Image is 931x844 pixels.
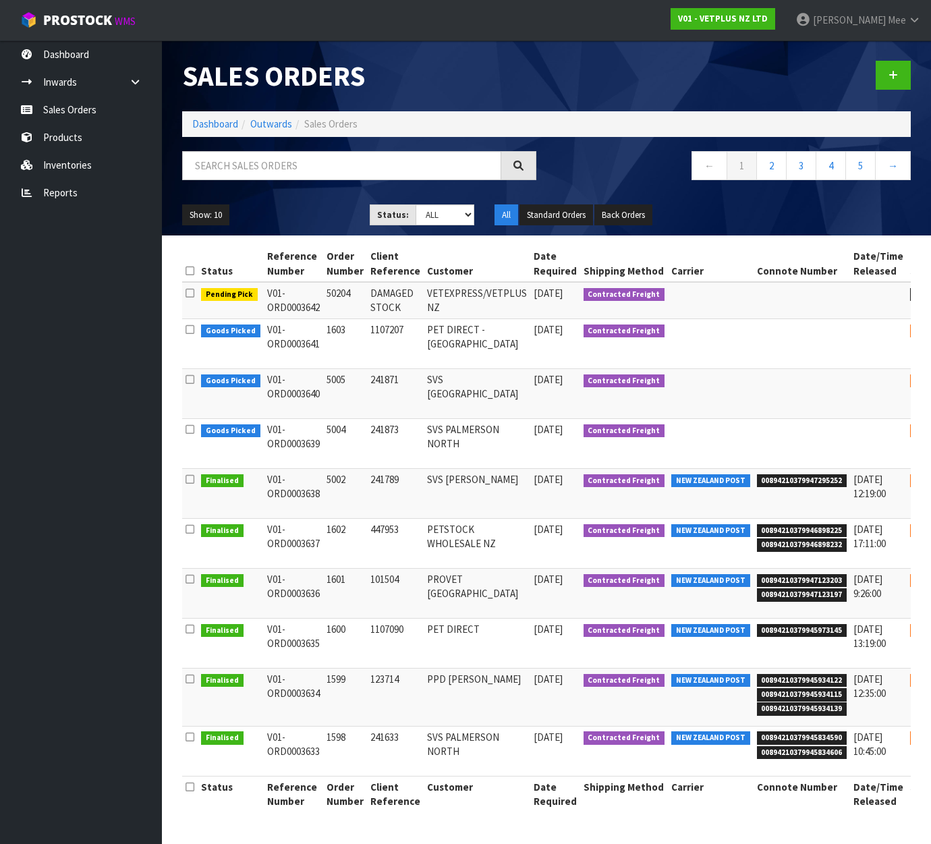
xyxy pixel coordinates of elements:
[530,246,580,282] th: Date Required
[754,246,851,282] th: Connote Number
[534,731,563,743] span: [DATE]
[367,418,424,468] td: 241873
[367,668,424,726] td: 123714
[264,518,323,568] td: V01-ORD0003637
[853,473,886,500] span: [DATE] 12:19:00
[424,518,530,568] td: PETSTOCK WHOLESALE NZ
[367,282,424,318] td: DAMAGED STOCK
[584,624,665,638] span: Contracted Freight
[323,418,367,468] td: 5004
[201,474,244,488] span: Finalised
[594,204,652,226] button: Back Orders
[201,674,244,687] span: Finalised
[367,726,424,776] td: 241633
[424,468,530,518] td: SVS [PERSON_NAME]
[757,746,847,760] span: 00894210379945834606
[323,318,367,368] td: 1603
[424,776,530,812] th: Customer
[557,151,911,184] nav: Page navigation
[424,726,530,776] td: SVS PALMERSON NORTH
[367,618,424,668] td: 1107090
[534,523,563,536] span: [DATE]
[264,668,323,726] td: V01-ORD0003634
[853,523,886,550] span: [DATE] 17:11:00
[671,524,750,538] span: NEW ZEALAND POST
[201,731,244,745] span: Finalised
[323,668,367,726] td: 1599
[853,623,886,650] span: [DATE] 13:19:00
[584,574,665,588] span: Contracted Freight
[584,674,665,687] span: Contracted Freight
[584,325,665,338] span: Contracted Freight
[323,568,367,618] td: 1601
[264,618,323,668] td: V01-ORD0003635
[534,323,563,336] span: [DATE]
[756,151,787,180] a: 2
[534,373,563,386] span: [DATE]
[201,424,260,438] span: Goods Picked
[875,151,911,180] a: →
[264,418,323,468] td: V01-ORD0003639
[534,473,563,486] span: [DATE]
[813,13,886,26] span: [PERSON_NAME]
[367,568,424,618] td: 101504
[367,318,424,368] td: 1107207
[367,468,424,518] td: 241789
[201,524,244,538] span: Finalised
[580,776,669,812] th: Shipping Method
[367,776,424,812] th: Client Reference
[43,11,112,29] span: ProStock
[264,468,323,518] td: V01-ORD0003638
[584,374,665,388] span: Contracted Freight
[671,731,750,745] span: NEW ZEALAND POST
[757,674,847,687] span: 00894210379945934122
[692,151,727,180] a: ←
[201,325,260,338] span: Goods Picked
[424,368,530,418] td: SVS [GEOGRAPHIC_DATA]
[580,246,669,282] th: Shipping Method
[757,731,847,745] span: 00894210379945834590
[757,588,847,602] span: 00894210379947123197
[584,524,665,538] span: Contracted Freight
[304,117,358,130] span: Sales Orders
[115,15,136,28] small: WMS
[845,151,876,180] a: 5
[424,246,530,282] th: Customer
[534,287,563,300] span: [DATE]
[424,418,530,468] td: SVS PALMERSON NORTH
[323,282,367,318] td: 50204
[757,524,847,538] span: 00894210379946898225
[495,204,518,226] button: All
[534,573,563,586] span: [DATE]
[584,474,665,488] span: Contracted Freight
[757,474,847,488] span: 00894210379947295252
[888,13,906,26] span: Mee
[377,209,409,221] strong: Status:
[264,318,323,368] td: V01-ORD0003641
[757,538,847,552] span: 00894210379946898232
[250,117,292,130] a: Outwards
[671,624,750,638] span: NEW ZEALAND POST
[264,282,323,318] td: V01-ORD0003642
[201,288,258,302] span: Pending Pick
[198,246,264,282] th: Status
[584,424,665,438] span: Contracted Freight
[264,776,323,812] th: Reference Number
[367,368,424,418] td: 241871
[323,518,367,568] td: 1602
[671,574,750,588] span: NEW ZEALAND POST
[323,618,367,668] td: 1600
[530,776,580,812] th: Date Required
[182,151,501,180] input: Search sales orders
[20,11,37,28] img: cube-alt.png
[323,368,367,418] td: 5005
[323,776,367,812] th: Order Number
[853,673,886,700] span: [DATE] 12:35:00
[534,623,563,636] span: [DATE]
[264,568,323,618] td: V01-ORD0003636
[757,624,847,638] span: 00894210379945973145
[323,246,367,282] th: Order Number
[201,624,244,638] span: Finalised
[424,282,530,318] td: VETEXPRESS/VETPLUS NZ
[519,204,593,226] button: Standard Orders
